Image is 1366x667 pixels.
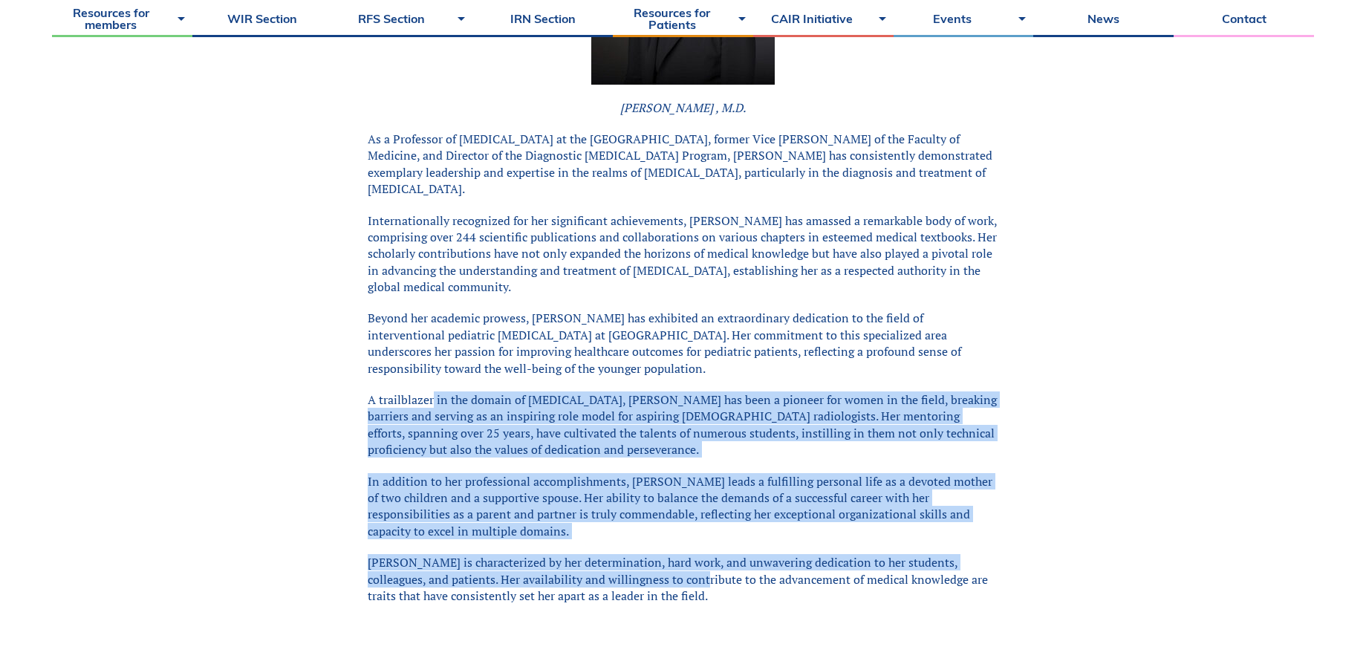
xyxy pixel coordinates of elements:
[368,310,999,377] p: Beyond her academic prowess, [PERSON_NAME] has exhibited an extraordinary dedication to the field...
[368,212,999,296] p: Internationally recognized for her significant achievements, [PERSON_NAME] has amassed a remarkab...
[368,554,999,604] p: [PERSON_NAME] is characterized by her determination, hard work, and unwavering dedication to her ...
[368,131,999,198] p: As a Professor of [MEDICAL_DATA] at the [GEOGRAPHIC_DATA], former Vice [PERSON_NAME] of the Facul...
[368,391,999,458] p: A trailblazer in the domain of [MEDICAL_DATA], [PERSON_NAME] has been a pioneer for women in the ...
[368,473,999,540] p: In addition to her professional accomplishments, [PERSON_NAME] leads a fulfilling personal life a...
[620,100,746,116] em: [PERSON_NAME] , M.D.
